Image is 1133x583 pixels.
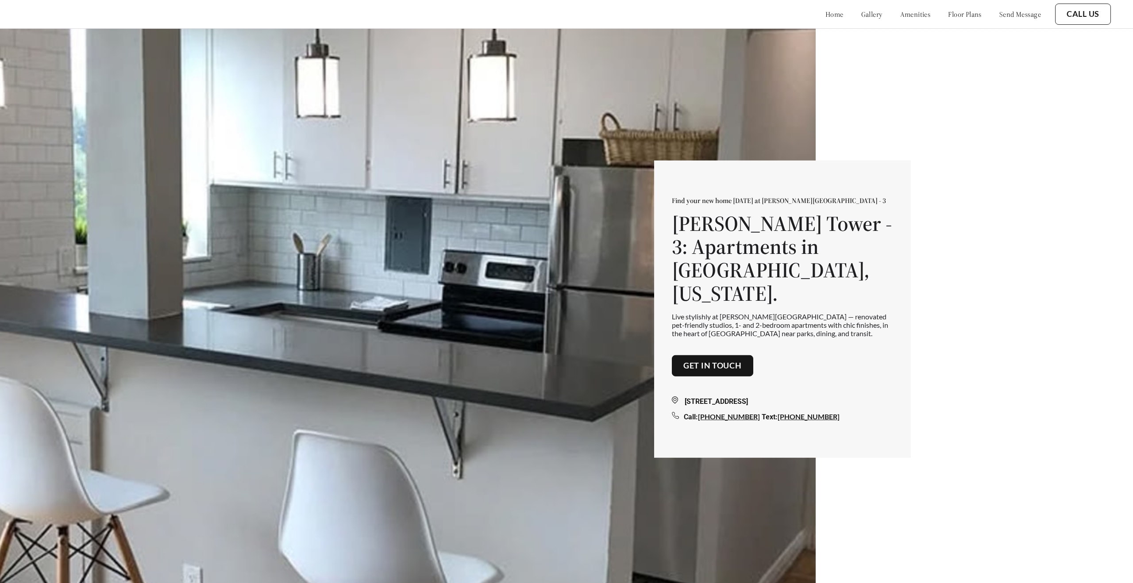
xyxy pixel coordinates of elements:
a: floor plans [948,10,982,19]
a: gallery [861,10,883,19]
span: Text: [762,413,778,421]
a: Get in touch [683,361,742,371]
a: home [825,10,844,19]
a: send message [999,10,1041,19]
p: Live stylishly at [PERSON_NAME][GEOGRAPHIC_DATA] — renovated pet-friendly studios, 1- and 2-bedro... [672,312,893,338]
a: Call Us [1067,9,1099,19]
a: [PHONE_NUMBER] [698,412,760,421]
button: Get in touch [672,355,753,376]
a: [PHONE_NUMBER] [778,412,840,421]
span: Call: [684,413,698,421]
a: amenities [900,10,931,19]
button: Call Us [1055,4,1111,25]
p: Find your new home [DATE] at [PERSON_NAME][GEOGRAPHIC_DATA] - 3 [672,196,893,204]
h1: [PERSON_NAME] Tower - 3: Apartments in [GEOGRAPHIC_DATA], [US_STATE]. [672,211,893,305]
div: [STREET_ADDRESS] [672,396,893,407]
